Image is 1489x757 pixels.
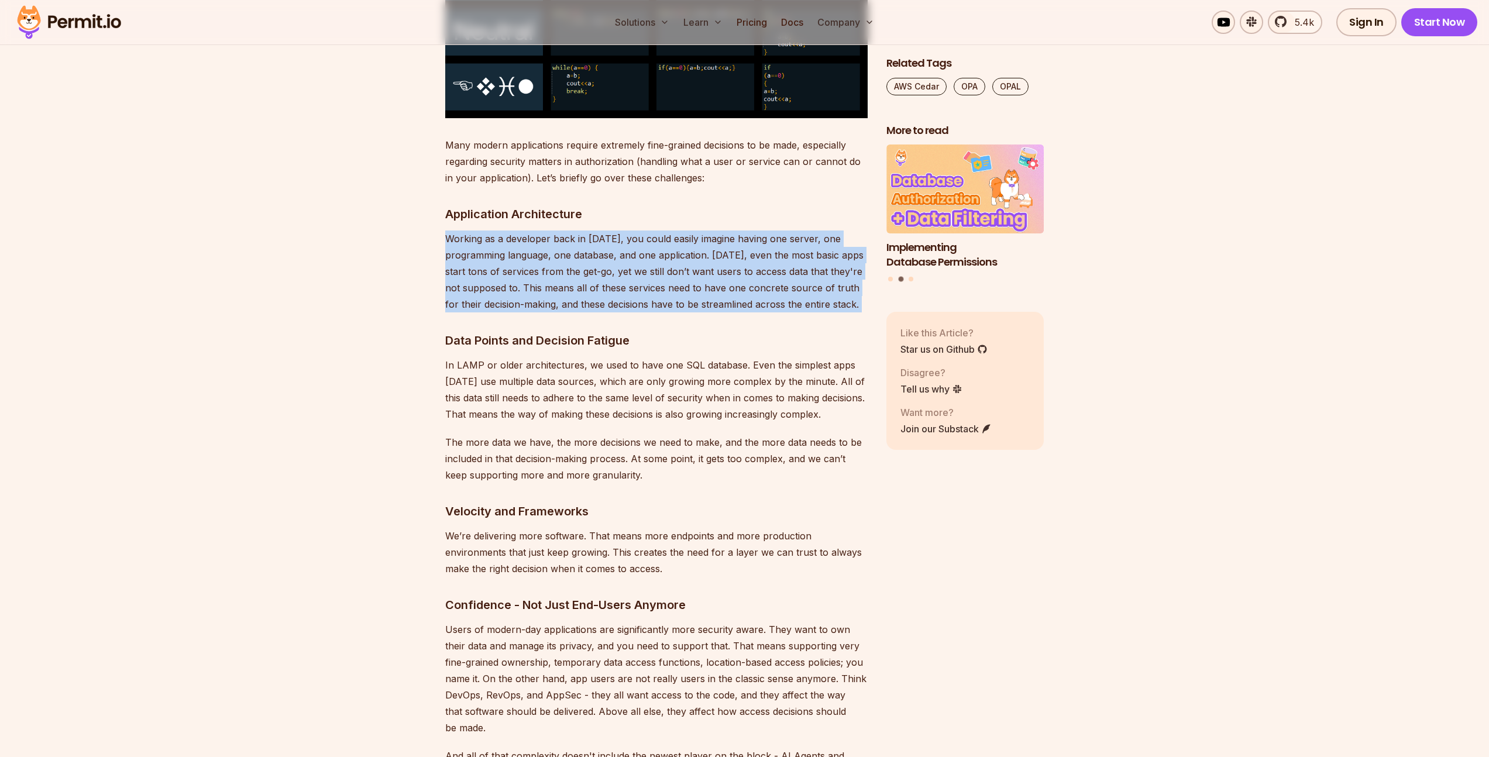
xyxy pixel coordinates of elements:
[888,277,893,282] button: Go to slide 1
[1336,8,1397,36] a: Sign In
[898,277,903,282] button: Go to slide 2
[445,621,868,736] p: Users of modern-day applications are significantly more security aware. They want to own their da...
[1401,8,1478,36] a: Start Now
[900,382,962,396] a: Tell us why
[610,11,674,34] button: Solutions
[886,145,1044,270] li: 2 of 3
[992,78,1029,95] a: OPAL
[732,11,772,34] a: Pricing
[900,422,992,436] a: Join our Substack
[886,145,1044,234] img: Implementing Database Permissions
[886,56,1044,71] h2: Related Tags
[886,145,1044,270] a: Implementing Database PermissionsImplementing Database Permissions
[886,123,1044,138] h2: More to read
[445,434,868,483] p: The more data we have, the more decisions we need to make, and the more data needs to be included...
[954,78,985,95] a: OPA
[813,11,879,34] button: Company
[445,230,868,312] p: Working as a developer back in [DATE], you could easily imagine having one server, one programmin...
[445,596,868,614] h3: Confidence - Not Just End-Users Anymore
[679,11,727,34] button: Learn
[1288,15,1314,29] span: 5.4k
[1268,11,1322,34] a: 5.4k
[445,331,868,350] h3: Data Points and Decision Fatigue
[900,366,962,380] p: Disagree?
[445,502,868,521] h3: Velocity and Frameworks
[445,528,868,577] p: We’re delivering more software. That means more endpoints and more production environments that j...
[445,205,868,223] h3: Application Architecture
[445,137,868,186] p: Many modern applications require extremely fine-grained decisions to be made, especially regardin...
[776,11,808,34] a: Docs
[886,145,1044,284] div: Posts
[900,342,988,356] a: Star us on Github
[12,2,126,42] img: Permit logo
[909,277,913,282] button: Go to slide 3
[900,326,988,340] p: Like this Article?
[445,357,868,422] p: In LAMP or older architectures, we used to have one SQL database. Even the simplest apps [DATE] u...
[886,78,947,95] a: AWS Cedar
[900,405,992,419] p: Want more?
[886,240,1044,270] h3: Implementing Database Permissions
